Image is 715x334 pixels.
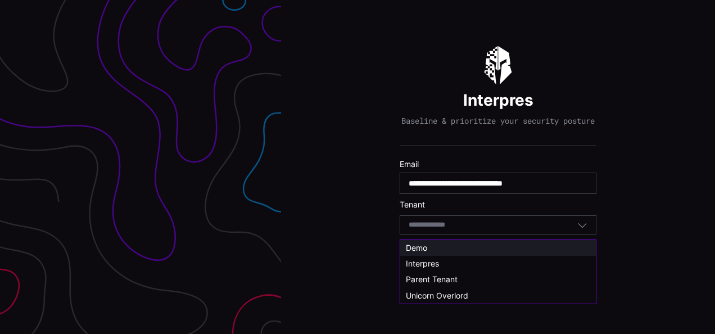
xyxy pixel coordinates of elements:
[577,220,587,230] button: Toggle options menu
[406,259,439,268] span: Interpres
[401,116,595,126] p: Baseline & prioritize your security posture
[406,291,468,300] span: Unicorn Overlord
[406,243,427,252] span: Demo
[463,90,533,110] h1: Interpres
[400,200,596,210] label: Tenant
[406,274,458,284] span: Parent Tenant
[400,159,596,169] label: Email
